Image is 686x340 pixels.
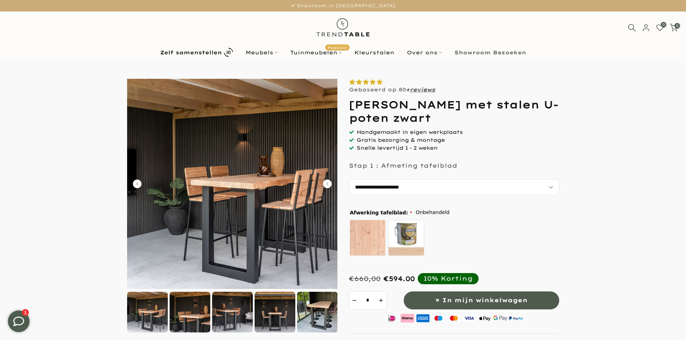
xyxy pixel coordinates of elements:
[360,291,376,309] input: Quantity
[349,98,559,124] h1: [PERSON_NAME] met stalen U-poten zwart
[160,50,222,55] b: Zelf samenstellen
[442,295,528,305] span: In mijn winkelwagen
[404,291,559,309] button: In mijn winkelwagen
[410,86,435,93] a: reviews
[255,292,295,332] img: Douglas bartafel met stalen U-poten zwart
[661,22,666,27] span: 0
[357,137,445,143] span: Gratis bezorging & montage
[349,275,381,283] div: €660,00
[170,292,210,332] img: Douglas bartafel met stalen U-poten zwart
[670,24,678,32] a: 0
[323,180,332,188] button: Carousel Next Arrow
[127,79,337,289] img: Douglas bartafel met stalen U-poten zwart
[656,24,664,32] a: 0
[376,291,387,309] button: increment
[400,48,448,57] a: Over ons
[311,12,375,44] img: trend-table
[154,46,239,59] a: Zelf samenstellen
[454,50,526,55] b: Showroom Bezoeken
[349,162,457,169] p: Stap 1 : Afmeting tafelblad
[357,129,463,135] span: Handgemaakt in eigen werkplaats
[212,292,253,332] img: Douglas bartafel met stalen U-poten zwart
[284,48,348,57] a: TuinmeubelenPopulair
[350,210,412,215] span: Afwerking tafelblad:
[406,86,410,93] strong: +
[349,291,360,309] button: decrement
[297,292,338,332] img: Douglas bartafel met stalen U-poten zwart gepoedercoat
[133,180,142,188] button: Carousel Back Arrow
[1,303,37,339] iframe: toggle-frame
[416,208,449,217] span: Onbehandeld
[384,275,415,283] span: €594.00
[325,44,350,50] span: Populair
[349,179,559,195] select: autocomplete="off"
[239,48,284,57] a: Meubels
[9,2,677,10] p: ✔ Showroom in [GEOGRAPHIC_DATA]
[423,275,473,282] div: 10% Korting
[349,86,435,93] p: Gebaseerd op 80
[448,48,532,57] a: Showroom Bezoeken
[357,145,438,151] span: Snelle levertijd 1 - 2 weken
[674,23,680,28] span: 0
[348,48,400,57] a: Kleurstalen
